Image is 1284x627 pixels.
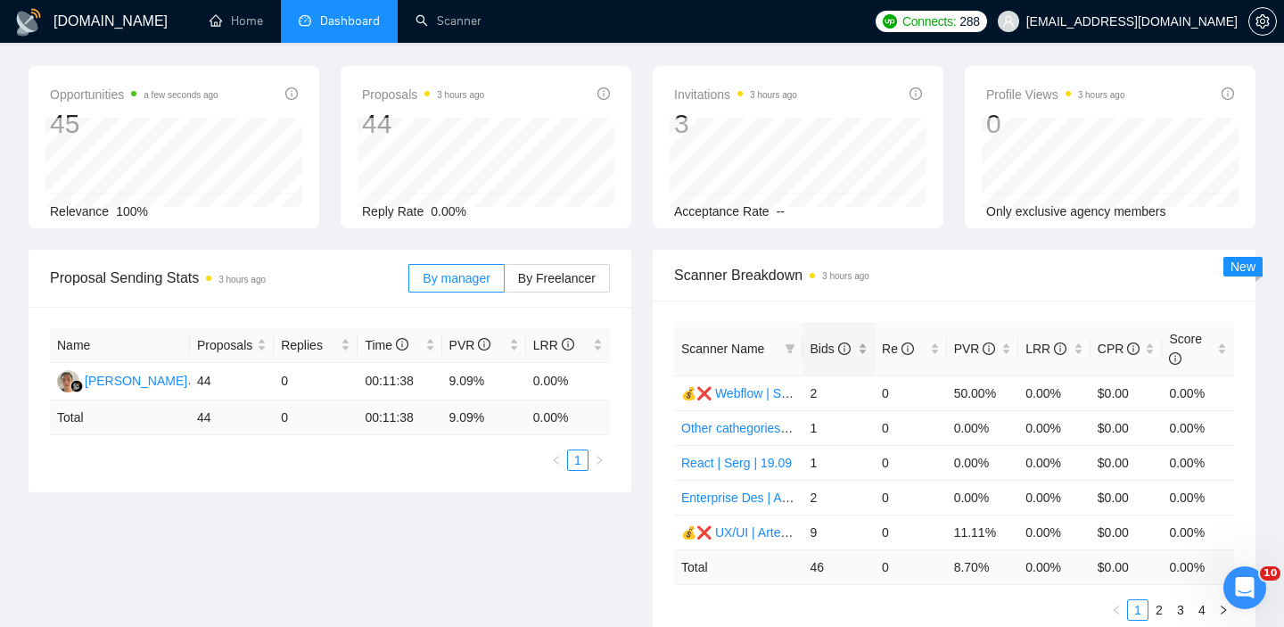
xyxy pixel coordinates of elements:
a: 1 [1128,600,1148,620]
td: $ 0.00 [1091,549,1163,584]
td: 44 [190,400,274,435]
td: $0.00 [1091,515,1163,549]
span: info-circle [838,342,851,355]
td: $0.00 [1091,480,1163,515]
span: Dashboard [320,13,380,29]
iframe: Intercom live chat [1223,566,1266,609]
th: Name [50,328,190,363]
td: 1 [802,445,875,480]
span: Only exclusive agency members [986,204,1166,219]
a: homeHome [210,13,263,29]
td: 44 [190,363,274,400]
td: 0.00% [526,363,610,400]
td: 0.00 % [526,400,610,435]
time: 3 hours ago [437,90,484,100]
span: user [1002,15,1015,28]
td: 0.00% [1162,375,1234,410]
time: 3 hours ago [218,275,266,285]
td: 0 [875,549,947,584]
td: 0.00% [1162,410,1234,445]
td: 0 [875,375,947,410]
td: 0.00% [1162,445,1234,480]
a: 3 [1171,600,1190,620]
span: 100% [116,204,148,219]
td: 0 [875,515,947,549]
span: filter [785,343,795,354]
span: LRR [533,338,574,352]
li: Next Page [588,450,610,471]
a: setting [1248,14,1277,29]
span: info-circle [478,338,490,351]
span: info-circle [901,342,914,355]
img: upwork-logo.png [883,14,897,29]
td: Total [674,549,802,584]
span: Scanner Name [681,342,764,356]
td: 9.09 % [442,400,526,435]
span: Re [882,342,914,356]
a: 2 [1149,600,1169,620]
button: right [588,450,610,471]
span: Reply Rate [362,204,424,219]
button: left [1106,599,1127,621]
td: 0.00 % [1162,549,1234,584]
time: 3 hours ago [1078,90,1125,100]
span: info-circle [1169,352,1181,365]
time: 3 hours ago [750,90,797,100]
span: By Freelancer [518,271,596,285]
span: right [594,455,605,466]
td: 9.09% [442,363,526,400]
td: 0.00% [947,480,1019,515]
div: 45 [50,107,218,141]
span: info-circle [396,338,408,351]
span: Profile Views [986,84,1125,105]
td: 0.00% [1018,480,1091,515]
li: 1 [1127,599,1148,621]
td: 0 [274,363,358,400]
span: Scanner Breakdown [674,264,1234,286]
span: Relevance [50,204,109,219]
div: [PERSON_NAME] [85,371,187,391]
a: searchScanner [416,13,481,29]
td: 50.00% [947,375,1019,410]
td: 0 [875,410,947,445]
th: Replies [274,328,358,363]
td: 0.00 % [1018,549,1091,584]
span: Opportunities [50,84,218,105]
td: 8.70 % [947,549,1019,584]
span: 0.00% [431,204,466,219]
td: 0.00% [1018,445,1091,480]
a: Enterprise Des | Artem | 13.01 [681,491,848,505]
td: 0 [274,400,358,435]
td: 0.00% [1162,515,1234,549]
span: Proposals [362,84,484,105]
button: setting [1248,7,1277,36]
span: info-circle [1222,87,1234,100]
td: 0 [875,480,947,515]
li: Previous Page [546,450,567,471]
button: left [546,450,567,471]
td: 0.00% [1018,410,1091,445]
a: JS[PERSON_NAME] [57,373,187,387]
span: info-circle [909,87,922,100]
span: filter [781,335,799,362]
li: 2 [1148,599,1170,621]
td: 1 [802,410,875,445]
li: 4 [1191,599,1213,621]
td: 9 [802,515,875,549]
span: info-circle [983,342,995,355]
span: Proposal Sending Stats [50,267,408,289]
span: PVR [954,342,996,356]
li: 1 [567,450,588,471]
span: Replies [281,335,337,355]
td: Total [50,400,190,435]
span: info-circle [1127,342,1140,355]
td: 0 [875,445,947,480]
a: 1 [568,450,588,470]
button: right [1213,599,1234,621]
td: 46 [802,549,875,584]
a: 4 [1192,600,1212,620]
time: a few seconds ago [144,90,218,100]
td: 00:11:38 [358,400,441,435]
span: Invitations [674,84,797,105]
span: CPR [1098,342,1140,356]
